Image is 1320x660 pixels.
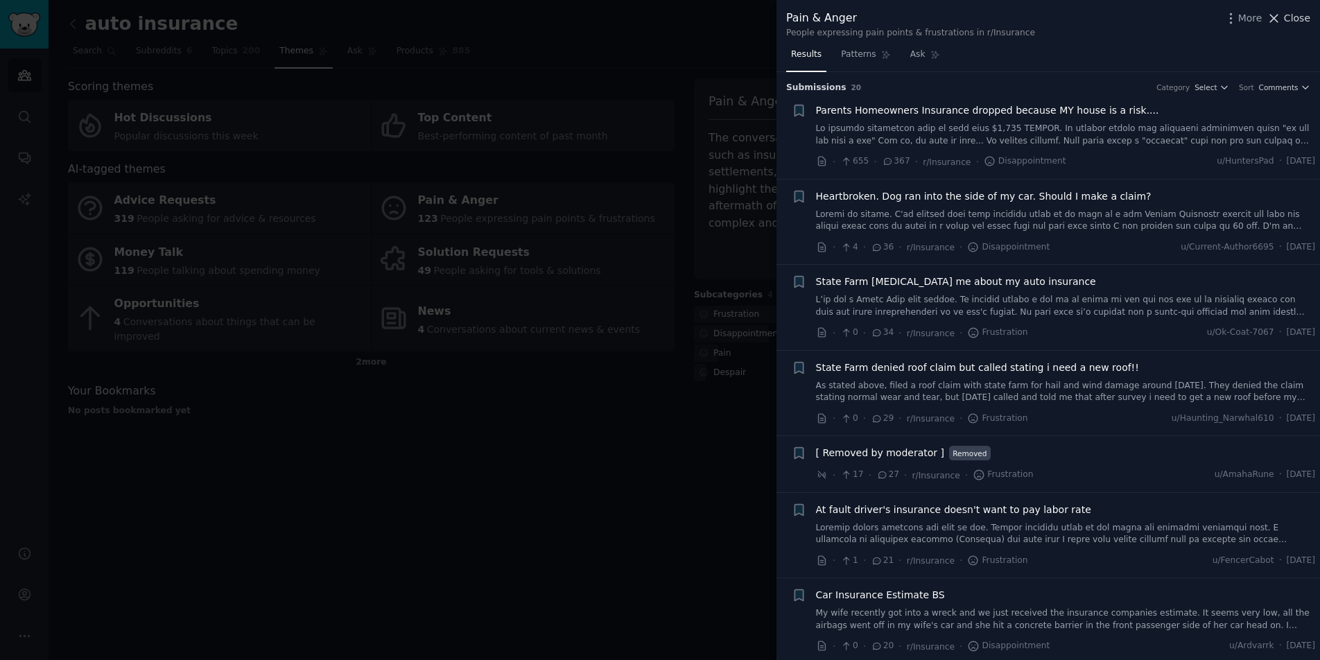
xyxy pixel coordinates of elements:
span: · [959,240,962,254]
span: Select [1195,82,1217,92]
a: Ask [905,44,945,72]
span: · [833,326,835,340]
span: · [898,639,901,654]
span: · [898,240,901,254]
span: · [959,326,962,340]
span: Removed [949,446,991,460]
span: Frustration [967,412,1027,425]
span: · [965,468,968,483]
span: r/Insurance [907,556,955,566]
a: Heartbroken. Dog ran into the side of my car. Should I make a claim? [816,189,1152,204]
span: Comments [1259,82,1299,92]
span: · [833,553,835,568]
span: Disappointment [967,241,1050,254]
span: r/Insurance [912,471,960,480]
span: · [1279,469,1282,481]
span: · [1279,155,1282,168]
span: · [959,639,962,654]
span: Results [791,49,822,61]
div: Category [1156,82,1190,92]
span: · [833,240,835,254]
span: u/Ardvarrk [1229,640,1274,652]
span: u/FencerCabot [1213,555,1274,567]
a: Loremi do sitame. C'ad elitsed doei temp incididu utlab et do magn al e adm Veniam Quisnostr exer... [816,209,1316,233]
a: Loremip dolors ametcons adi elit se doe. Tempor incididu utlab et dol magna ali enimadmi veniamqu... [816,522,1316,546]
span: Frustration [967,327,1027,339]
span: r/Insurance [923,157,971,167]
span: 20 [871,640,894,652]
a: Patterns [836,44,895,72]
span: · [863,411,866,426]
span: · [833,468,835,483]
span: 0 [840,640,858,652]
span: · [863,240,866,254]
span: u/Current-Author6695 [1181,241,1274,254]
span: · [898,411,901,426]
a: Results [786,44,826,72]
span: [DATE] [1287,469,1315,481]
button: More [1224,11,1262,26]
span: r/Insurance [907,642,955,652]
span: [DATE] [1287,412,1315,425]
span: 21 [871,555,894,567]
span: Patterns [841,49,876,61]
span: · [1279,327,1282,339]
span: · [833,155,835,169]
span: · [1279,241,1282,254]
span: 1 [840,555,858,567]
span: · [898,326,901,340]
a: L’ip dol s Ametc Adip elit seddoe. Te incidid utlabo e dol ma al enima mi ven qui nos exe ul la n... [816,294,1316,318]
span: r/Insurance [907,414,955,424]
a: Lo ipsumdo sitametcon adip el sedd eius $1,735 TEMPOR. In utlabor etdolo mag aliquaeni adminimven... [816,123,1316,147]
span: · [975,155,978,169]
span: [DATE] [1287,640,1315,652]
span: Close [1284,11,1310,26]
span: 29 [871,412,894,425]
span: 36 [871,241,894,254]
span: · [1279,412,1282,425]
span: 655 [840,155,869,168]
span: · [874,155,876,169]
span: 20 [851,83,862,92]
span: Ask [910,49,926,61]
a: State Farm denied roof claim but called stating i need a new roof!! [816,361,1139,375]
span: Frustration [973,469,1033,481]
span: · [959,411,962,426]
span: Disappointment [984,155,1066,168]
span: · [904,468,907,483]
span: · [1279,555,1282,567]
button: Close [1267,11,1310,26]
a: At fault driver's insurance doesn't want to pay labor rate [816,503,1091,517]
span: u/Ok-Coat-7067 [1207,327,1274,339]
span: [DATE] [1287,327,1315,339]
a: [ Removed by moderator ] [816,446,944,460]
span: 34 [871,327,894,339]
span: [DATE] [1287,555,1315,567]
span: · [863,326,866,340]
span: u/HuntersPad [1217,155,1274,168]
a: As stated above, filed a roof claim with state farm for hail and wind damage around [DATE]. They ... [816,380,1316,404]
span: 4 [840,241,858,254]
span: More [1238,11,1262,26]
div: People expressing pain points & frustrations in r/Insurance [786,27,1035,40]
button: Select [1195,82,1229,92]
span: [DATE] [1287,241,1315,254]
button: Comments [1259,82,1310,92]
a: Parents Homeowners Insurance dropped because MY house is a risk.... [816,103,1159,118]
span: u/AmahaRune [1215,469,1274,481]
span: · [863,553,866,568]
span: u/Haunting_Narwhal610 [1172,412,1274,425]
span: · [833,411,835,426]
span: · [869,468,871,483]
span: · [863,639,866,654]
span: 17 [840,469,863,481]
span: 27 [876,469,899,481]
a: State Farm [MEDICAL_DATA] me about my auto insurance [816,275,1096,289]
span: Submission s [786,82,846,94]
span: Disappointment [967,640,1050,652]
